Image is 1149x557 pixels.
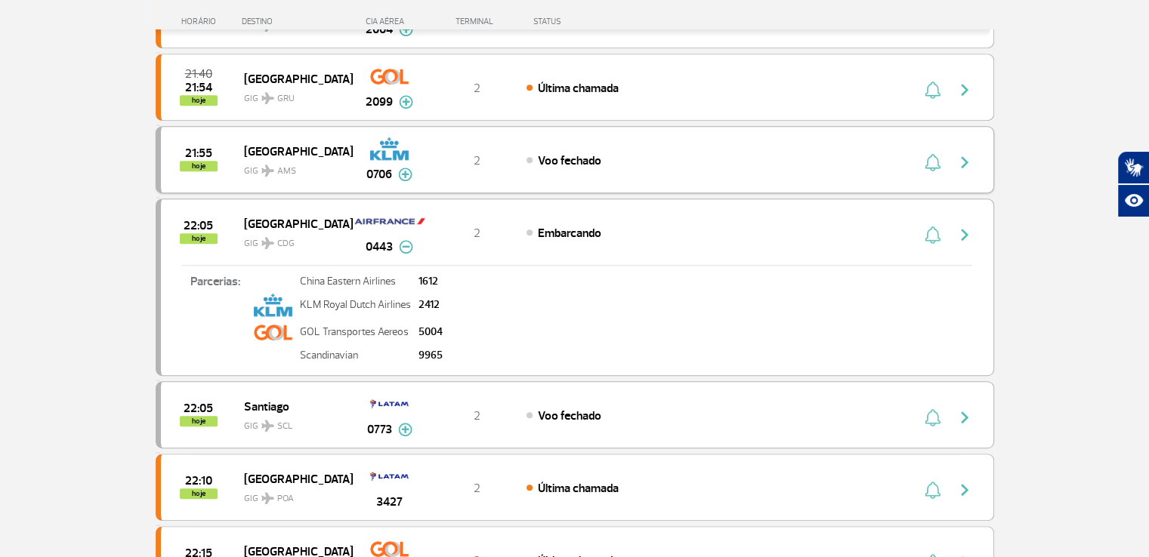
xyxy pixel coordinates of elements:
img: logo-gol-miniatura_nova.jpg [254,319,292,345]
span: 2025-08-24 21:55:00 [185,148,212,158]
button: Abrir recursos assistivos. [1117,184,1149,217]
div: DESTINO [242,17,352,26]
span: hoje [180,488,218,499]
img: sino-painel-voo.svg [925,153,941,171]
span: [GEOGRAPHIC_DATA] [244,141,341,161]
span: Última chamada [538,81,619,96]
span: 3427 [376,493,403,511]
div: STATUS [526,17,649,26]
span: 2025-08-24 22:05:00 [184,403,213,414]
span: SCL [277,420,292,433]
p: Parcerias: [161,272,250,354]
span: [GEOGRAPHIC_DATA] [244,469,341,488]
img: destiny_airplane.svg [261,237,274,249]
span: [GEOGRAPHIC_DATA] [244,214,341,233]
p: 2412 [419,300,443,310]
span: GIG [244,229,341,251]
span: 0706 [366,165,392,183]
span: [GEOGRAPHIC_DATA] [244,69,341,88]
span: GIG [244,411,341,433]
img: destiny_airplane.svg [261,92,274,104]
span: hoje [180,95,218,106]
span: 2025-08-24 22:05:00 [184,220,213,231]
span: 0443 [366,238,393,256]
span: POA [277,492,294,506]
span: Última chamada [538,481,619,496]
img: sino-painel-voo.svg [925,408,941,426]
span: AMS [277,165,296,178]
span: GRU [277,92,295,106]
div: CIA AÉREA [352,17,428,26]
span: 0773 [367,420,392,439]
span: hoje [180,233,218,244]
img: destiny_airplane.svg [261,492,274,504]
span: 2 [474,481,480,496]
p: KLM Royal Dutch Airlines [300,300,411,310]
img: mais-info-painel-voo.svg [398,168,412,181]
img: menos-info-painel-voo.svg [399,240,413,254]
img: destiny_airplane.svg [261,420,274,432]
div: Plugin de acessibilidade da Hand Talk. [1117,151,1149,217]
p: China Eastern Airlines [300,276,411,287]
span: Voo fechado [538,408,601,423]
img: sino-painel-voo.svg [925,481,941,499]
span: 2 [474,226,480,241]
p: 1612 [419,276,443,287]
img: seta-direita-painel-voo.svg [956,81,974,99]
img: seta-direita-painel-voo.svg [956,408,974,426]
span: GIG [244,484,341,506]
img: klm.png [254,292,292,318]
p: Scandinavian [300,350,411,361]
img: seta-direita-painel-voo.svg [956,481,974,499]
span: 2 [474,153,480,168]
p: 5004 [419,327,443,337]
span: 2 [474,81,480,96]
span: hoje [180,161,218,171]
img: seta-direita-painel-voo.svg [956,226,974,244]
span: 2 [474,408,480,423]
img: seta-direita-painel-voo.svg [956,153,974,171]
span: 2025-08-24 21:40:00 [185,69,212,79]
div: TERMINAL [428,17,526,26]
img: sino-painel-voo.svg [925,226,941,244]
span: 2025-08-24 22:10:00 [185,475,212,486]
button: Abrir tradutor de língua de sinais. [1117,151,1149,184]
span: Santiago [244,396,341,416]
span: 2025-08-24 21:54:00 [185,82,212,93]
img: mais-info-painel-voo.svg [398,423,412,436]
span: Voo fechado [538,153,601,168]
img: destiny_airplane.svg [261,165,274,177]
span: GIG [244,84,341,106]
p: 9965 [419,350,443,361]
img: mais-info-painel-voo.svg [399,95,413,109]
span: Embarcando [538,226,601,241]
span: hoje [180,416,218,426]
div: HORÁRIO [160,17,242,26]
span: CDG [277,237,295,251]
p: GOL Transportes Aereos [300,327,411,337]
span: GIG [244,156,341,178]
span: 2099 [366,93,393,111]
img: sino-painel-voo.svg [925,81,941,99]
